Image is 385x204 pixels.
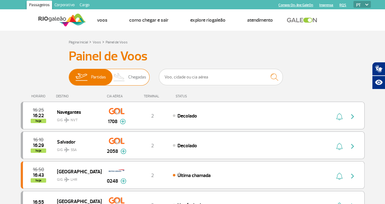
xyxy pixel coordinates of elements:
[339,3,346,7] a: RQS
[177,113,197,119] span: Decolado
[57,138,97,146] span: Salvador
[31,178,46,183] span: hoje
[27,1,52,11] a: Passageiros
[69,40,88,45] a: Página Inicial
[107,148,118,155] span: 2058
[71,177,77,183] span: LHR
[372,62,385,76] button: Abrir tradutor de língua de sinais.
[71,118,78,123] span: NVT
[107,177,118,185] span: 0248
[102,38,104,45] a: >
[91,69,106,85] span: Partidas
[93,40,101,45] a: Voos
[190,17,225,23] a: Explore RIOgaleão
[372,76,385,89] button: Abrir recursos assistivos.
[336,143,343,150] img: sino-painel-voo.svg
[33,138,43,142] span: 2025-09-30 16:10:00
[110,69,129,85] img: slider-desembarque
[31,119,46,123] span: hoje
[106,40,128,45] a: Painel de Voos
[23,94,56,98] div: HORÁRIO
[336,113,343,120] img: sino-painel-voo.svg
[349,143,356,150] img: seta-direita-painel-voo.svg
[31,149,46,153] span: hoje
[57,114,97,123] span: GIG
[69,49,317,64] h3: Painel de Voos
[173,94,223,98] div: STATUS
[128,69,146,85] span: Chegadas
[319,3,333,7] a: Imprensa
[132,94,173,98] div: TERMINAL
[120,178,126,184] img: mais-info-painel-voo.svg
[57,174,97,183] span: GIG
[89,38,91,45] a: >
[64,177,69,182] img: destiny_airplane.svg
[97,17,107,23] a: Voos
[64,118,69,122] img: destiny_airplane.svg
[101,94,132,98] div: CIA AÉREA
[120,149,126,154] img: mais-info-painel-voo.svg
[336,172,343,180] img: sino-painel-voo.svg
[77,1,92,11] a: Cargo
[349,113,356,120] img: seta-direita-painel-voo.svg
[372,62,385,89] div: Plugin de acessibilidade da Hand Talk.
[247,17,273,23] a: Atendimento
[177,172,211,179] span: Última chamada
[33,113,44,118] span: 2025-09-30 16:22:00
[159,69,283,85] input: Voo, cidade ou cia aérea
[108,118,117,125] span: 1708
[64,147,69,152] img: destiny_airplane.svg
[349,172,356,180] img: seta-direita-painel-voo.svg
[56,94,101,98] div: DESTINO
[72,69,91,85] img: slider-embarque
[278,3,313,7] a: Compra On-line GaleOn
[33,143,44,148] span: 2025-09-30 16:29:00
[57,144,97,153] span: GIG
[33,167,44,172] span: 2025-09-30 16:50:00
[57,167,97,175] span: [GEOGRAPHIC_DATA]
[71,147,77,153] span: SSA
[129,17,168,23] a: Como chegar e sair
[57,108,97,116] span: Navegantes
[151,172,154,179] span: 2
[151,143,154,149] span: 2
[151,113,154,119] span: 2
[120,119,126,124] img: mais-info-painel-voo.svg
[52,1,77,11] a: Corporativo
[33,173,44,177] span: 2025-09-30 16:43:09
[33,108,44,112] span: 2025-09-30 16:25:00
[177,143,197,149] span: Decolado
